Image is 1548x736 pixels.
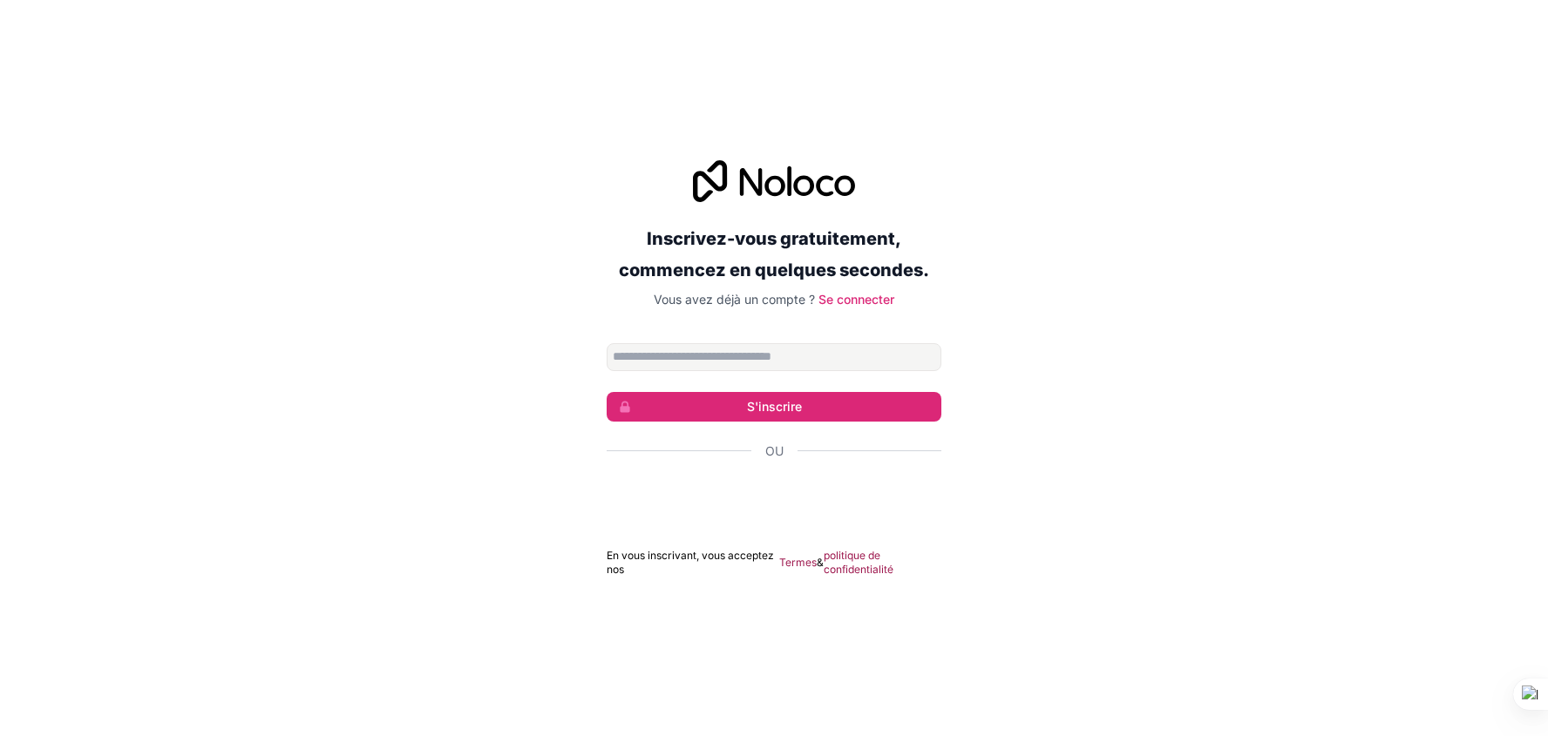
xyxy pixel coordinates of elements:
font: & [817,556,824,569]
font: Ou [765,443,784,458]
font: En vous inscrivant, vous acceptez nos [607,549,774,576]
button: S'inscrire [607,392,941,422]
font: Inscrivez-vous gratuitement, commencez en quelques secondes. [619,228,929,280]
font: Vous avez déjà un compte ? [654,292,815,307]
a: Se connecter [818,292,894,307]
font: Termes [779,556,817,569]
a: politique de confidentialité [824,549,941,577]
font: politique de confidentialité [824,549,893,576]
a: Termes [779,556,817,570]
font: S'inscrire [747,399,802,414]
input: Adresse email [607,343,941,371]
